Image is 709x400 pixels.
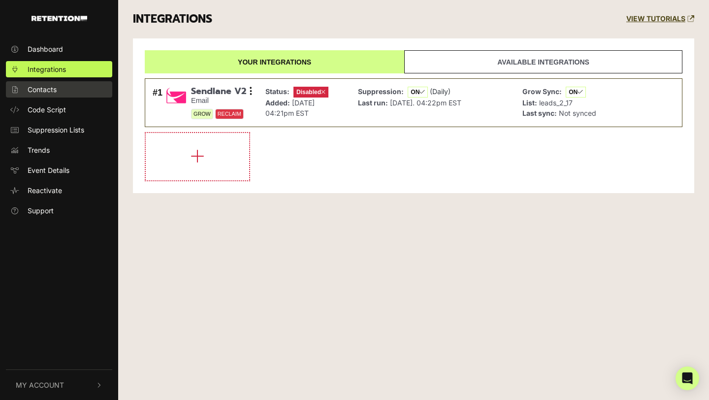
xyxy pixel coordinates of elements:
[358,87,404,96] strong: Suppression:
[28,185,62,196] span: Reactivate
[28,64,66,74] span: Integrations
[539,99,573,107] span: leads_2_17
[28,84,57,95] span: Contacts
[28,104,66,115] span: Code Script
[404,50,682,73] a: Available integrations
[6,162,112,178] a: Event Details
[6,122,112,138] a: Suppression Lists
[32,16,87,21] img: Retention.com
[6,142,112,158] a: Trends
[166,86,186,106] img: Sendlane V2
[6,182,112,199] a: Reactivate
[6,41,112,57] a: Dashboard
[566,87,586,98] span: ON
[28,44,63,54] span: Dashboard
[265,99,315,117] span: [DATE] 04:21pm EST
[153,86,162,120] div: #1
[408,87,428,98] span: ON
[16,380,64,390] span: My Account
[28,165,69,175] span: Event Details
[28,125,84,135] span: Suppression Lists
[6,101,112,118] a: Code Script
[559,109,596,117] span: Not synced
[430,87,451,96] span: (Daily)
[28,145,50,155] span: Trends
[145,50,404,73] a: Your integrations
[191,86,246,97] span: Sendlane V2
[133,12,212,26] h3: INTEGRATIONS
[358,99,388,107] strong: Last run:
[676,367,699,390] div: Open Intercom Messenger
[215,109,244,119] span: RECLAIM
[6,81,112,98] a: Contacts
[265,87,290,96] strong: Status:
[6,370,112,400] button: My Account
[265,99,290,107] strong: Added:
[6,202,112,219] a: Support
[293,87,328,98] span: Disabled
[191,97,246,105] small: Email
[626,15,694,23] a: VIEW TUTORIALS
[28,205,54,216] span: Support
[191,109,213,119] span: GROW
[6,61,112,77] a: Integrations
[522,87,562,96] strong: Grow Sync:
[522,109,557,117] strong: Last sync:
[390,99,461,107] span: [DATE]. 04:22pm EST
[522,99,537,107] strong: List:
